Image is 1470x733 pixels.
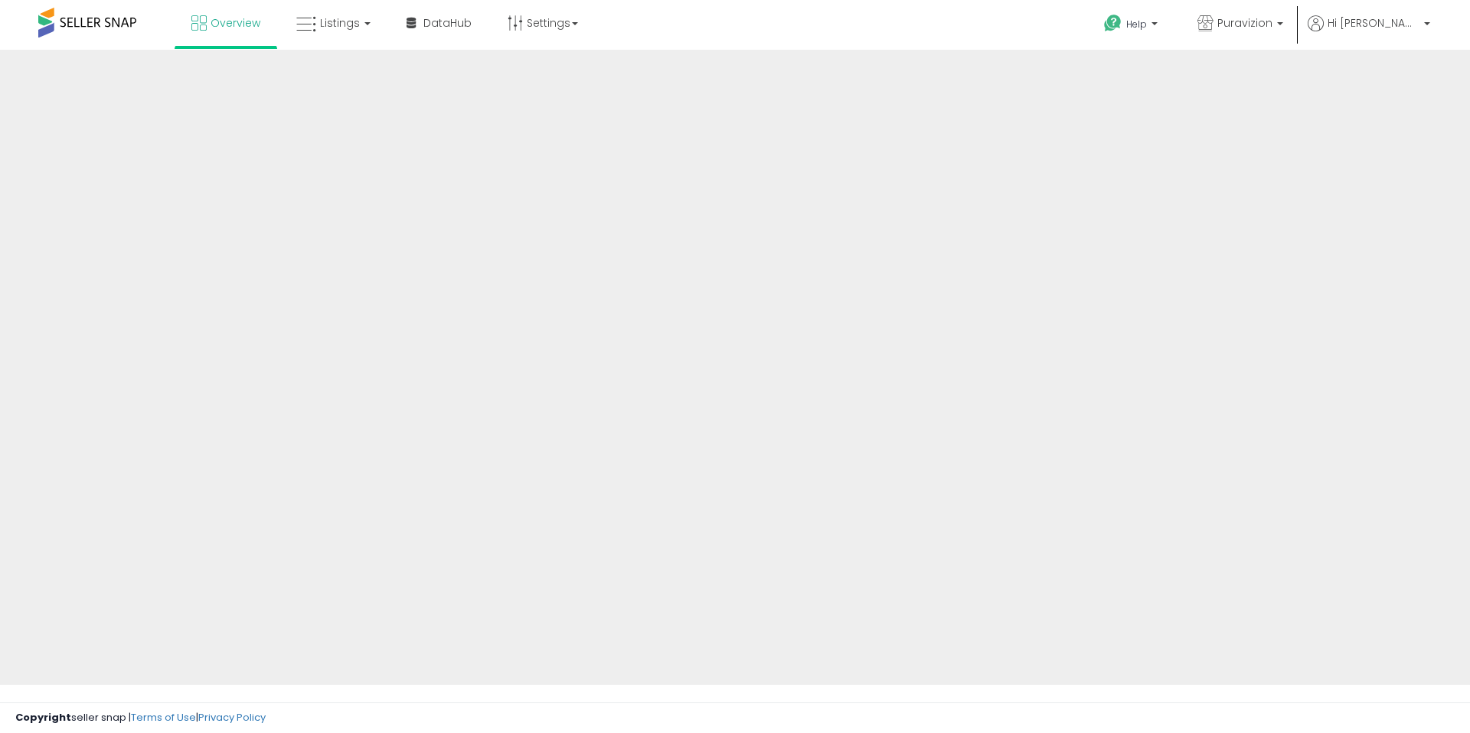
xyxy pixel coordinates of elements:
span: Listings [320,15,360,31]
span: DataHub [423,15,472,31]
span: Puravizion [1217,15,1272,31]
i: Get Help [1103,14,1122,33]
span: Overview [211,15,260,31]
span: Hi [PERSON_NAME] [1328,15,1419,31]
span: Help [1126,18,1147,31]
a: Hi [PERSON_NAME] [1308,15,1430,50]
a: Help [1092,2,1173,50]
